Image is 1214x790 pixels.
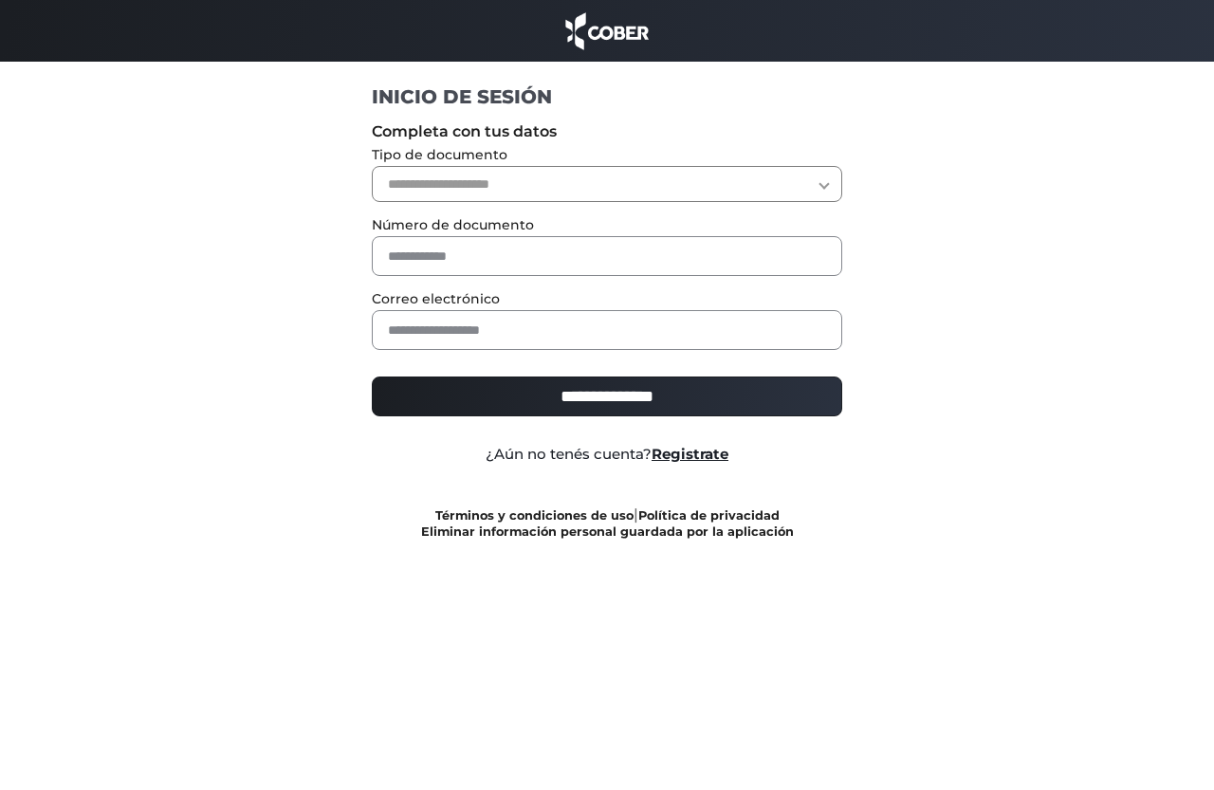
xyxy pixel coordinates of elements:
[652,445,728,463] a: Registrate
[372,291,843,306] label: Correo electrónico
[372,84,843,109] h1: INICIO DE SESIÓN
[358,447,857,462] div: ¿Aún no tenés cuenta?
[372,217,843,232] label: Número de documento
[372,124,843,139] label: Completa con tus datos
[435,508,634,523] a: Términos y condiciones de uso
[561,9,653,52] img: cober_marca.png
[372,147,843,162] label: Tipo de documento
[358,507,857,540] div: |
[638,508,780,523] a: Política de privacidad
[421,524,794,539] a: Eliminar información personal guardada por la aplicación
